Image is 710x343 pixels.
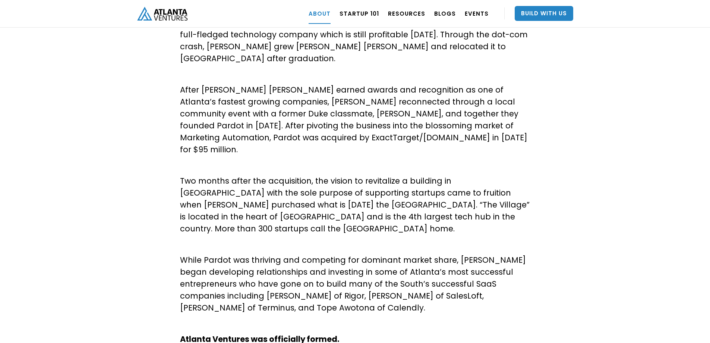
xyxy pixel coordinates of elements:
a: Startup 101 [340,3,379,24]
a: EVENTS [465,3,489,24]
a: ABOUT [309,3,331,24]
p: Two months after the acquisition, the vision to revitalize a building in [GEOGRAPHIC_DATA] with t... [180,175,530,235]
p: After [PERSON_NAME] [PERSON_NAME] earned awards and recognition as one of Atlanta’s fastest growi... [180,84,530,156]
a: RESOURCES [388,3,425,24]
a: BLOGS [434,3,456,24]
a: Build With Us [515,6,573,21]
p: While Pardot was thriving and competing for dominant market share, [PERSON_NAME] began developing... [180,254,530,314]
